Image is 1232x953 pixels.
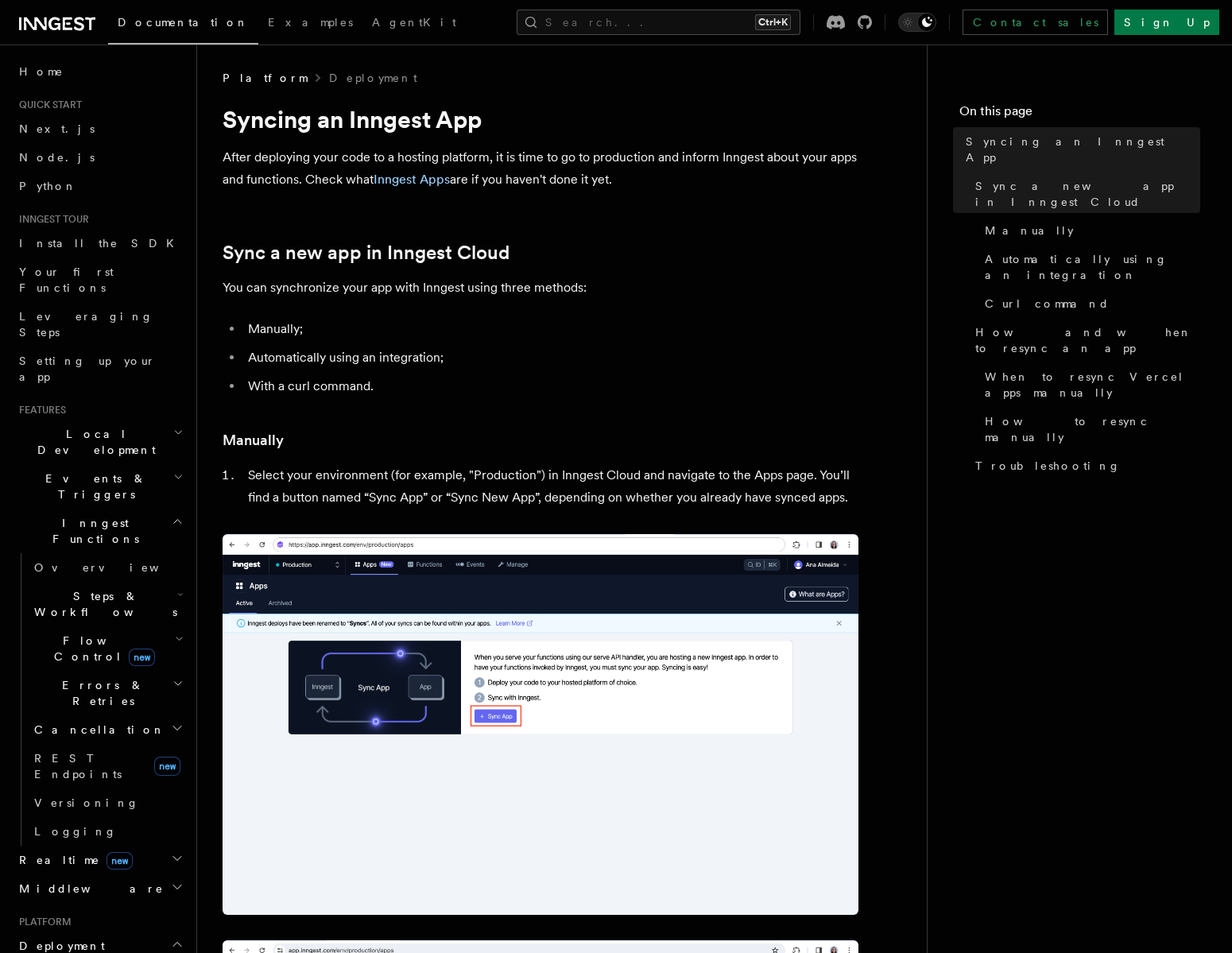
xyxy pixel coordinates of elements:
[19,310,153,339] span: Leveraging Steps
[13,471,173,502] span: Events & Triggers
[13,881,164,897] span: Middleware
[13,172,187,200] a: Python
[13,420,187,464] button: Local Development
[374,172,450,187] a: Inngest Apps
[223,534,858,915] img: Inngest Cloud screen with sync App button when you have no apps synced yet
[969,451,1200,480] a: Troubleshooting
[108,5,258,45] a: Documentation
[755,14,791,30] kbd: Ctrl+K
[243,464,858,509] li: Select your environment (for example, "Production") in Inngest Cloud and navigate to the Apps pag...
[19,151,95,164] span: Node.js
[223,429,284,451] a: Manually
[223,146,858,191] p: After deploying your code to a hosting platform, it is time to go to production and inform Innges...
[243,347,858,369] li: Automatically using an integration;
[372,16,456,29] span: AgentKit
[118,16,249,29] span: Documentation
[243,318,858,340] li: Manually;
[28,722,165,738] span: Cancellation
[13,57,187,86] a: Home
[13,347,187,391] a: Setting up your app
[959,127,1200,172] a: Syncing an Inngest App
[13,302,187,347] a: Leveraging Steps
[969,318,1200,362] a: How and when to resync an app
[223,242,509,264] a: Sync a new app in Inngest Cloud
[13,874,187,903] button: Middleware
[985,413,1200,445] span: How to resync manually
[28,677,172,709] span: Errors & Retries
[13,553,187,846] div: Inngest Functions
[13,426,173,458] span: Local Development
[985,251,1200,283] span: Automatically using an integration
[28,588,177,620] span: Steps & Workflows
[19,237,184,250] span: Install the SDK
[19,180,77,192] span: Python
[129,649,155,666] span: new
[975,324,1200,356] span: How and when to resync an app
[28,671,187,715] button: Errors & Retries
[258,5,362,43] a: Examples
[975,178,1200,210] span: Sync a new app in Inngest Cloud
[985,369,1200,401] span: When to resync Vercel apps manually
[985,223,1074,238] span: Manually
[13,852,133,868] span: Realtime
[959,102,1200,127] h4: On this page
[1114,10,1219,35] a: Sign Up
[28,744,187,788] a: REST Endpointsnew
[13,114,187,143] a: Next.js
[517,10,800,35] button: Search...Ctrl+K
[978,245,1200,289] a: Automatically using an integration
[34,752,122,781] span: REST Endpoints
[223,70,307,86] span: Platform
[963,10,1108,35] a: Contact sales
[28,788,187,817] a: Versioning
[243,375,858,397] li: With a curl command.
[898,13,936,32] button: Toggle dark mode
[223,277,858,299] p: You can synchronize your app with Inngest using three methods:
[34,561,198,574] span: Overview
[978,216,1200,245] a: Manually
[985,296,1110,312] span: Curl command
[329,70,417,86] a: Deployment
[978,407,1200,451] a: How to resync manually
[978,362,1200,407] a: When to resync Vercel apps manually
[19,265,114,294] span: Your first Functions
[19,354,156,383] span: Setting up your app
[978,289,1200,318] a: Curl command
[13,916,72,928] span: Platform
[223,105,858,134] h1: Syncing an Inngest App
[28,553,187,582] a: Overview
[268,16,353,29] span: Examples
[966,134,1200,165] span: Syncing an Inngest App
[13,213,89,226] span: Inngest tour
[13,258,187,302] a: Your first Functions
[975,458,1121,474] span: Troubleshooting
[13,99,82,111] span: Quick start
[19,122,95,135] span: Next.js
[107,852,133,870] span: new
[13,846,187,874] button: Realtimenew
[28,715,187,744] button: Cancellation
[28,626,187,671] button: Flow Controlnew
[13,464,187,509] button: Events & Triggers
[34,825,117,838] span: Logging
[34,796,139,809] span: Versioning
[362,5,466,43] a: AgentKit
[13,404,66,416] span: Features
[13,143,187,172] a: Node.js
[969,172,1200,216] a: Sync a new app in Inngest Cloud
[28,817,187,846] a: Logging
[13,229,187,258] a: Install the SDK
[28,633,175,664] span: Flow Control
[13,515,172,547] span: Inngest Functions
[28,582,187,626] button: Steps & Workflows
[154,757,180,776] span: new
[13,509,187,553] button: Inngest Functions
[19,64,64,79] span: Home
